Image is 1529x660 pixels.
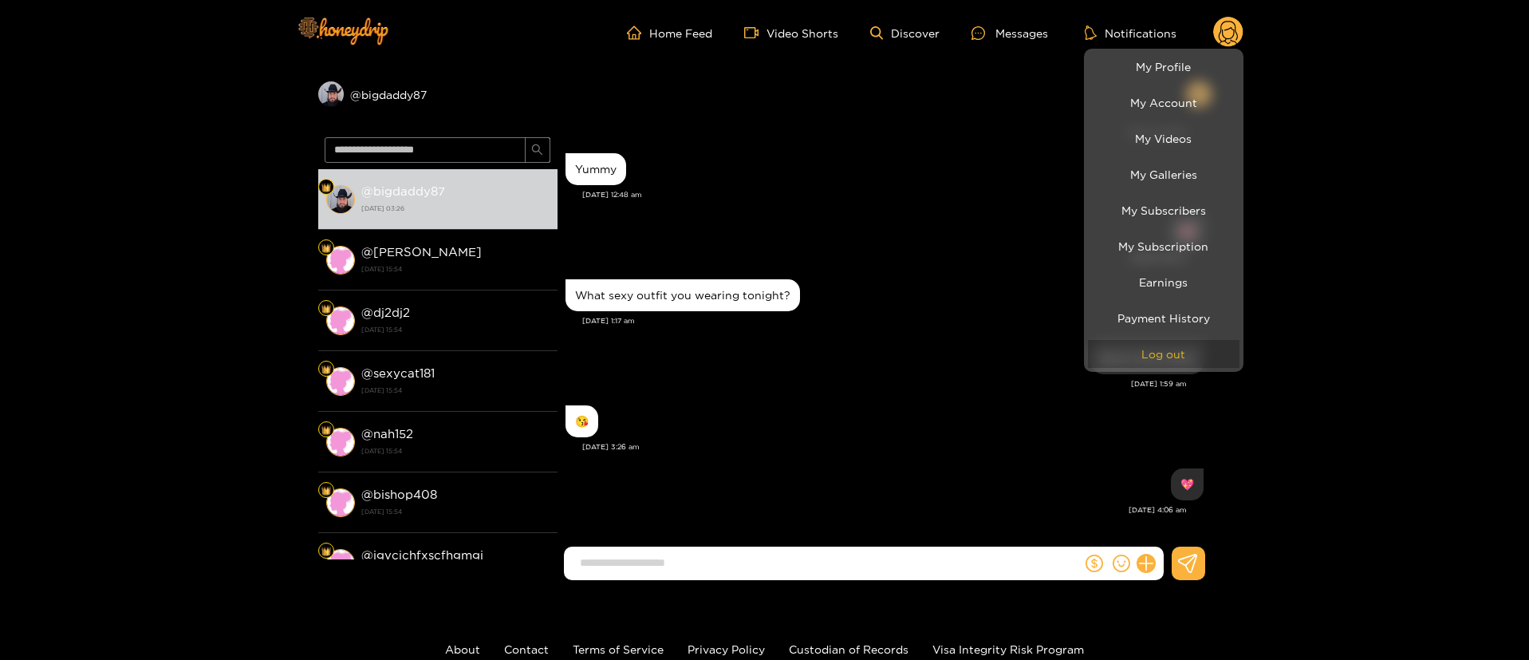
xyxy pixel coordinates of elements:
[1088,268,1239,296] a: Earnings
[1088,340,1239,368] button: Log out
[1088,196,1239,224] a: My Subscribers
[1088,53,1239,81] a: My Profile
[1088,124,1239,152] a: My Videos
[1088,160,1239,188] a: My Galleries
[1088,304,1239,332] a: Payment History
[1088,232,1239,260] a: My Subscription
[1088,89,1239,117] a: My Account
